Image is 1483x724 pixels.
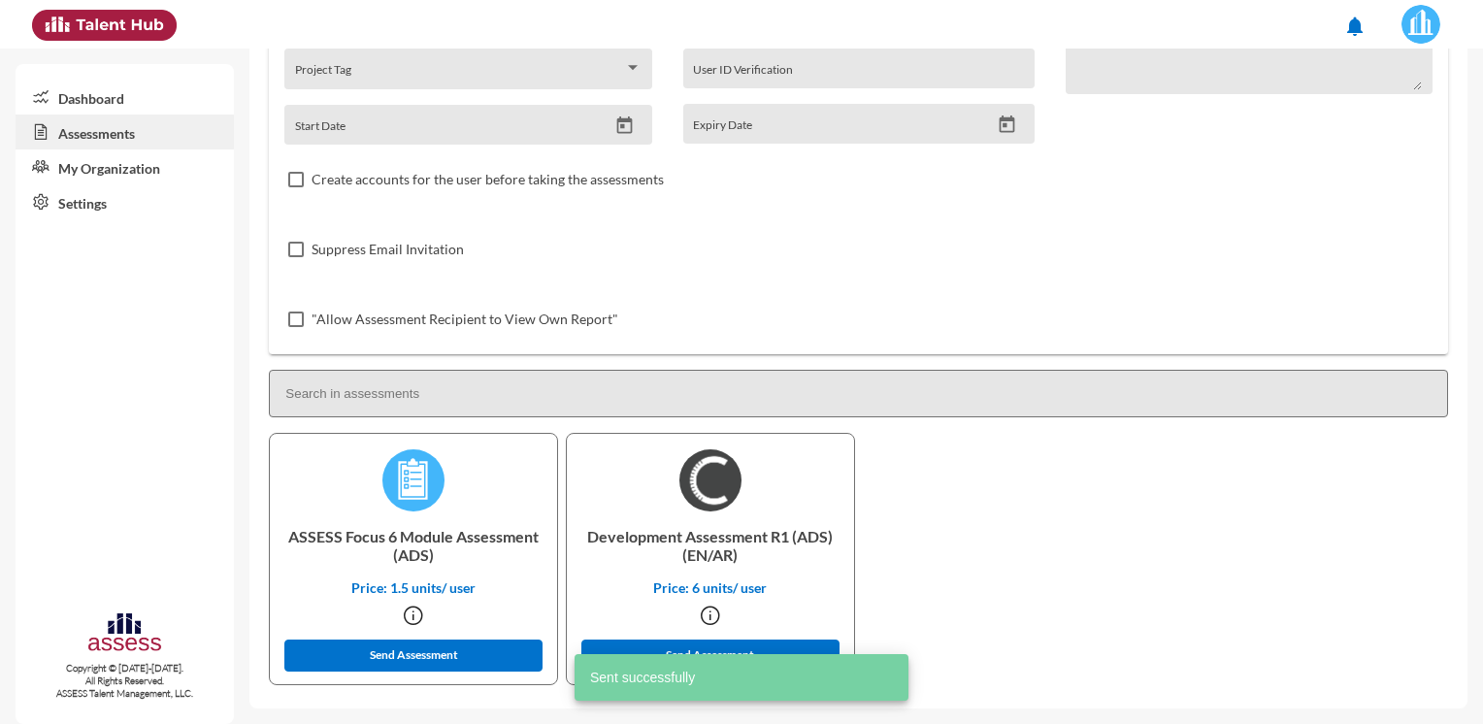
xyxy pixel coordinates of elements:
[590,668,695,687] span: Sent successfully
[269,370,1448,417] input: Search in assessments
[582,579,839,596] p: Price: 6 units/ user
[608,115,642,136] button: Open calendar
[312,238,464,261] span: Suppress Email Invitation
[312,308,618,331] span: "Allow Assessment Recipient to View Own Report"
[16,115,234,149] a: Assessments
[16,80,234,115] a: Dashboard
[285,511,542,579] p: ASSESS Focus 6 Module Assessment (ADS)
[16,149,234,184] a: My Organization
[284,640,543,672] button: Send Assessment
[16,184,234,219] a: Settings
[990,115,1024,135] button: Open calendar
[1343,15,1367,38] mat-icon: notifications
[312,168,664,191] span: Create accounts for the user before taking the assessments
[86,610,163,658] img: assesscompany-logo.png
[16,662,234,700] p: Copyright © [DATE]-[DATE]. All Rights Reserved. ASSESS Talent Management, LLC.
[285,579,542,596] p: Price: 1.5 units/ user
[582,511,839,579] p: Development Assessment R1 (ADS) (EN/AR)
